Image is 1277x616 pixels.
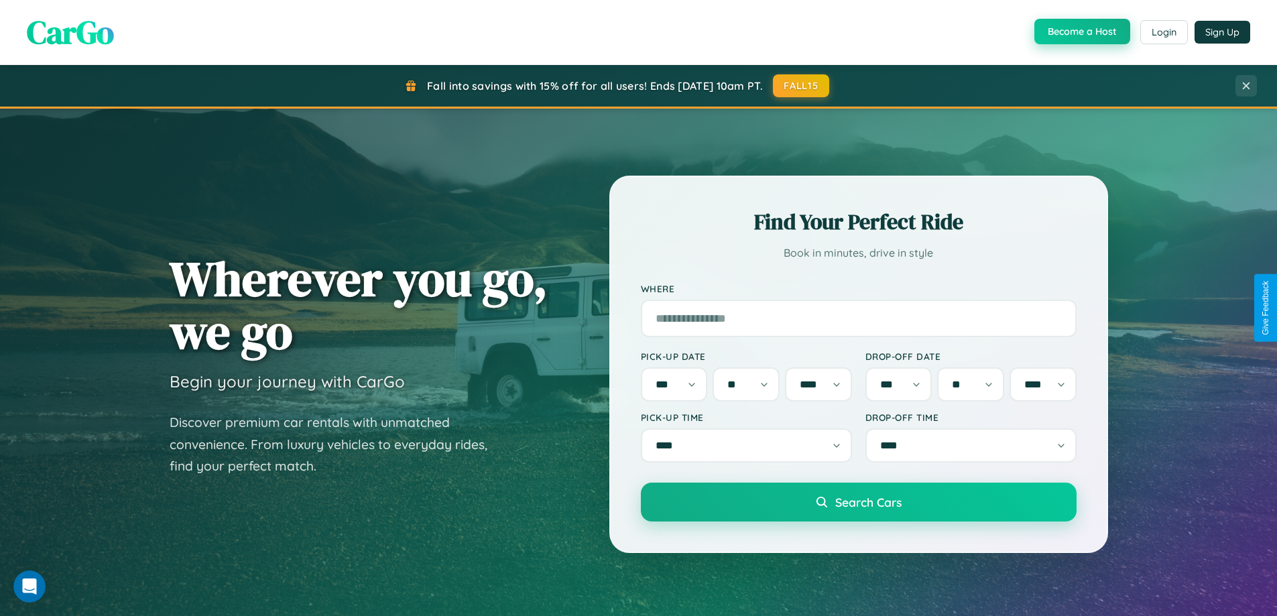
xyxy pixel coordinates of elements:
span: Fall into savings with 15% off for all users! Ends [DATE] 10am PT. [427,79,763,93]
h1: Wherever you go, we go [170,252,548,358]
span: Search Cars [835,495,902,509]
label: Where [641,283,1077,294]
button: Login [1140,20,1188,44]
h2: Find Your Perfect Ride [641,207,1077,237]
label: Pick-up Date [641,351,852,362]
h3: Begin your journey with CarGo [170,371,405,391]
button: FALL15 [773,74,829,97]
span: CarGo [27,10,114,54]
iframe: Intercom live chat [13,570,46,603]
button: Sign Up [1195,21,1250,44]
p: Book in minutes, drive in style [641,243,1077,263]
button: Search Cars [641,483,1077,521]
div: Give Feedback [1261,281,1270,335]
label: Pick-up Time [641,412,852,423]
label: Drop-off Time [865,412,1077,423]
label: Drop-off Date [865,351,1077,362]
p: Discover premium car rentals with unmatched convenience. From luxury vehicles to everyday rides, ... [170,412,505,477]
button: Become a Host [1034,19,1130,44]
